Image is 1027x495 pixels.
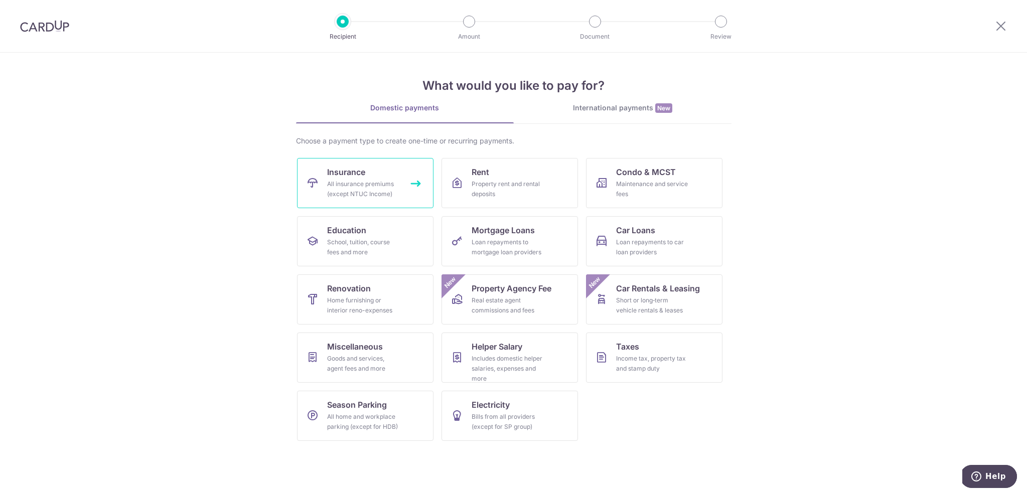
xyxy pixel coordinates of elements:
[616,341,639,353] span: Taxes
[472,354,544,384] div: Includes domestic helper salaries, expenses and more
[586,333,722,383] a: TaxesIncome tax, property tax and stamp duty
[962,465,1017,490] iframe: Opens a widget where you can find more information
[472,295,544,315] div: Real estate agent commissions and fees
[296,136,731,146] div: Choose a payment type to create one-time or recurring payments.
[327,412,399,432] div: All home and workplace parking (except for HDB)
[442,391,578,441] a: ElectricityBills from all providers (except for SP group)
[442,274,578,324] a: Property Agency FeeReal estate agent commissions and feesNew
[472,341,522,353] span: Helper Salary
[23,7,44,16] span: Help
[472,399,510,411] span: Electricity
[472,224,535,236] span: Mortgage Loans
[472,166,489,178] span: Rent
[616,179,688,199] div: Maintenance and service fees
[327,341,383,353] span: Miscellaneous
[586,216,722,266] a: Car LoansLoan repayments to car loan providers
[655,103,672,113] span: New
[327,354,399,374] div: Goods and services, agent fees and more
[327,179,399,199] div: All insurance premiums (except NTUC Income)
[327,295,399,315] div: Home furnishing or interior reno-expenses
[616,237,688,257] div: Loan repayments to car loan providers
[586,274,603,291] span: New
[616,224,655,236] span: Car Loans
[327,237,399,257] div: School, tuition, course fees and more
[472,412,544,432] div: Bills from all providers (except for SP group)
[297,391,433,441] a: Season ParkingAll home and workplace parking (except for HDB)
[297,274,433,324] a: RenovationHome furnishing or interior reno-expenses
[472,282,551,294] span: Property Agency Fee
[297,158,433,208] a: InsuranceAll insurance premiums (except NTUC Income)
[586,274,722,324] a: Car Rentals & LeasingShort or long‑term vehicle rentals & leasesNew
[442,216,578,266] a: Mortgage LoansLoan repayments to mortgage loan providers
[306,32,380,42] p: Recipient
[514,103,731,113] div: International payments
[327,399,387,411] span: Season Parking
[432,32,506,42] p: Amount
[296,77,731,95] h4: What would you like to pay for?
[616,354,688,374] div: Income tax, property tax and stamp duty
[616,282,700,294] span: Car Rentals & Leasing
[442,274,458,291] span: New
[586,158,722,208] a: Condo & MCSTMaintenance and service fees
[20,20,69,32] img: CardUp
[297,216,433,266] a: EducationSchool, tuition, course fees and more
[616,166,676,178] span: Condo & MCST
[327,224,366,236] span: Education
[684,32,758,42] p: Review
[442,158,578,208] a: RentProperty rent and rental deposits
[297,333,433,383] a: MiscellaneousGoods and services, agent fees and more
[442,333,578,383] a: Helper SalaryIncludes domestic helper salaries, expenses and more
[616,295,688,315] div: Short or long‑term vehicle rentals & leases
[327,282,371,294] span: Renovation
[472,179,544,199] div: Property rent and rental deposits
[327,166,365,178] span: Insurance
[558,32,632,42] p: Document
[296,103,514,113] div: Domestic payments
[472,237,544,257] div: Loan repayments to mortgage loan providers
